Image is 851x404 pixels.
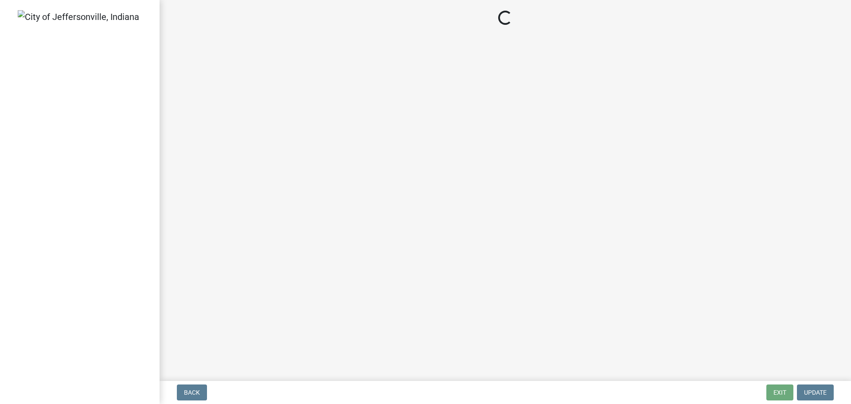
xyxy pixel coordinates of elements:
[184,389,200,396] span: Back
[797,384,834,400] button: Update
[18,10,139,24] img: City of Jeffersonville, Indiana
[177,384,207,400] button: Back
[804,389,827,396] span: Update
[766,384,793,400] button: Exit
